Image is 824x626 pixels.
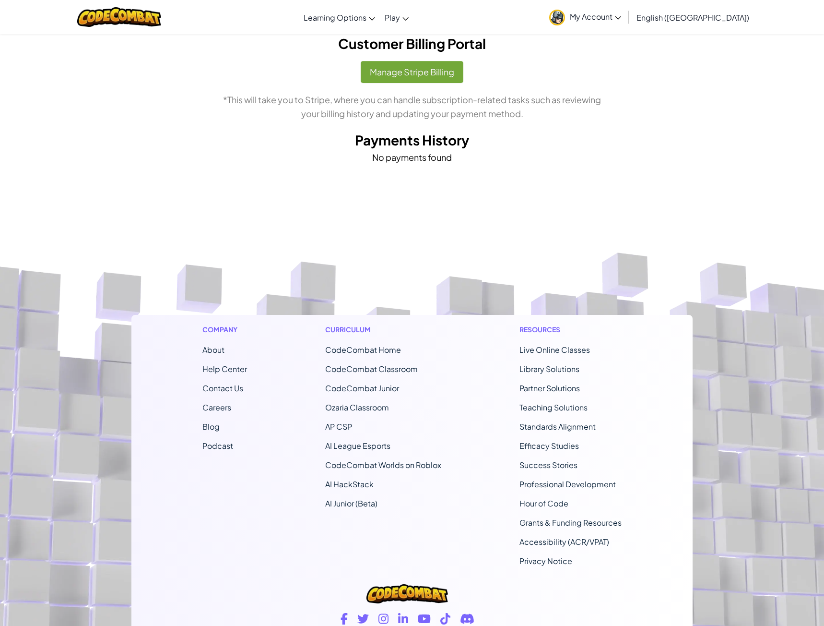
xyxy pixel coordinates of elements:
a: CodeCombat Junior [325,383,399,393]
a: Podcast [202,441,233,451]
a: Accessibility (ACR/VPAT) [519,537,609,547]
img: CodeCombat logo [366,584,448,603]
a: Help Center [202,364,247,374]
a: My Account [544,2,626,32]
a: CodeCombat Classroom [325,364,418,374]
a: Professional Development [519,479,616,489]
span: My Account [570,12,621,22]
h2: Payments History [139,130,685,150]
a: Efficacy Studies [519,441,579,451]
a: Live Online Classes [519,345,590,355]
a: English ([GEOGRAPHIC_DATA]) [632,4,754,30]
img: CodeCombat logo [77,7,161,27]
a: Ozaria Classroom [325,402,389,412]
a: Careers [202,402,231,412]
a: Privacy Notice [519,556,572,566]
a: Teaching Solutions [519,402,588,412]
span: Play [385,12,400,23]
a: Play [380,4,413,30]
a: AI HackStack [325,479,374,489]
a: About [202,345,224,355]
a: Hour of Code [519,498,568,508]
a: AI Junior (Beta) [325,498,377,508]
a: CodeCombat Worlds on Roblox [325,460,441,470]
h1: Resources [519,325,622,335]
span: English ([GEOGRAPHIC_DATA]) [636,12,749,23]
a: Learning Options [299,4,380,30]
p: No payments found [139,150,685,164]
a: Grants & Funding Resources [519,518,622,528]
a: Standards Alignment [519,421,596,432]
a: Blog [202,421,220,432]
span: Contact Us [202,383,243,393]
a: Partner Solutions [519,383,580,393]
h1: Curriculum [325,325,441,335]
button: Manage Stripe Billing [361,61,463,83]
h2: Customer Billing Portal [139,34,685,54]
span: Learning Options [304,12,366,23]
a: Success Stories [519,460,577,470]
img: avatar [549,10,565,25]
p: *This will take you to Stripe, where you can handle subscription-related tasks such as reviewing ... [139,93,685,120]
a: AP CSP [325,421,352,432]
span: CodeCombat Home [325,345,401,355]
a: Library Solutions [519,364,579,374]
a: AI League Esports [325,441,390,451]
h1: Company [202,325,247,335]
